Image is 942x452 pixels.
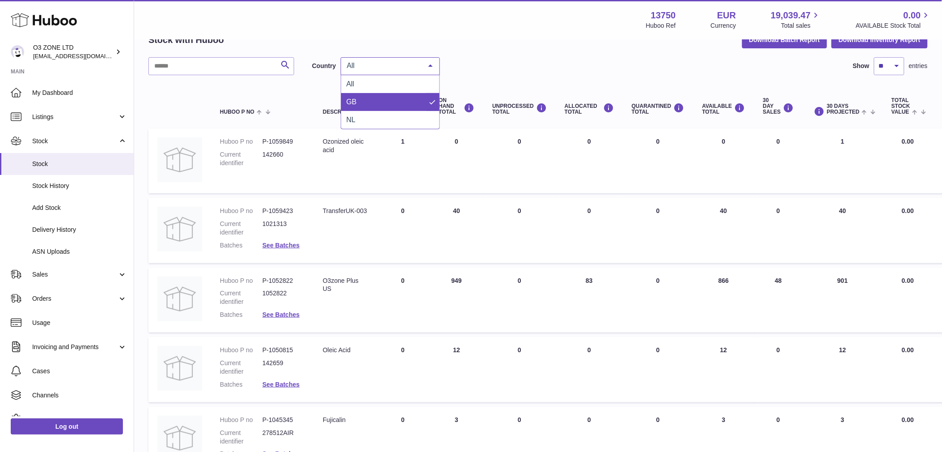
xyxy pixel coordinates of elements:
span: Settings [32,415,127,424]
td: 1 [376,128,430,193]
span: Listings [32,113,118,121]
td: 0 [483,198,556,263]
span: Stock History [32,182,127,190]
dt: Huboo P no [220,207,262,215]
td: 901 [803,268,883,333]
span: 0 [656,416,660,423]
a: See Batches [262,242,300,249]
div: Currency [711,21,736,30]
td: 0 [376,198,430,263]
dt: Current identifier [220,359,262,376]
span: 30 DAYS PROJECTED [827,103,860,115]
label: Show [853,62,870,70]
div: Huboo Ref [646,21,676,30]
div: AVAILABLE Total [702,103,745,115]
td: 949 [430,268,483,333]
td: 866 [693,268,754,333]
strong: EUR [717,9,736,21]
span: Add Stock [32,204,127,212]
dt: Batches [220,380,262,389]
dd: 1021313 [262,220,305,237]
span: Huboo P no [220,109,254,115]
span: Usage [32,319,127,327]
dd: 142660 [262,150,305,167]
a: 0.00 AVAILABLE Stock Total [856,9,931,30]
span: Sales [32,270,118,279]
td: 0 [376,337,430,402]
img: product image [157,346,202,391]
td: 0 [483,268,556,333]
span: GB [346,98,357,106]
span: Total stock value [891,98,910,115]
span: 0 [656,207,660,214]
td: 0 [754,198,803,263]
span: Stock [32,160,127,168]
span: 0.00 [902,277,914,284]
span: Delivery History [32,226,127,234]
div: Fujicalin [323,416,367,424]
dd: 278512AIR [262,429,305,446]
span: Cases [32,367,127,375]
dd: P-1059849 [262,137,305,146]
td: 12 [803,337,883,402]
span: My Dashboard [32,89,127,97]
a: Log out [11,418,123,435]
dt: Current identifier [220,289,262,306]
td: 0 [693,128,754,193]
dt: Current identifier [220,220,262,237]
span: AVAILABLE Stock Total [856,21,931,30]
td: 12 [430,337,483,402]
span: 0 [656,138,660,145]
dd: P-1050815 [262,346,305,354]
span: Orders [32,294,118,303]
td: 0 [483,337,556,402]
dd: 142659 [262,359,305,376]
div: ALLOCATED Total [565,103,614,115]
dd: P-1059423 [262,207,305,215]
span: All [345,61,422,70]
span: 0.00 [902,346,914,354]
span: Channels [32,391,127,400]
dd: P-1052822 [262,277,305,285]
td: 0 [376,268,430,333]
td: 48 [754,268,803,333]
dt: Huboo P no [220,346,262,354]
a: See Batches [262,311,300,318]
img: hello@o3zoneltd.co.uk [11,45,24,59]
td: 40 [803,198,883,263]
span: Total sales [781,21,821,30]
dt: Batches [220,241,262,250]
td: 0 [430,128,483,193]
div: UNPROCESSED Total [492,103,547,115]
dt: Current identifier [220,429,262,446]
div: Oleic Acid [323,346,367,354]
span: All [346,80,355,88]
h2: Stock with Huboo [148,34,224,46]
dt: Current identifier [220,150,262,167]
td: 0 [483,128,556,193]
button: Download Batch Report [742,32,828,48]
span: entries [909,62,928,70]
span: 0.00 [904,9,921,21]
span: 19,039.47 [771,9,811,21]
dd: 1052822 [262,289,305,306]
td: 40 [430,198,483,263]
td: 40 [693,198,754,263]
td: 1 [803,128,883,193]
span: Invoicing and Payments [32,343,118,351]
td: 0 [754,337,803,402]
dt: Batches [220,311,262,319]
dd: P-1045345 [262,416,305,424]
span: 0.00 [902,207,914,214]
span: NL [346,116,355,124]
img: product image [157,207,202,252]
span: Description [323,109,359,115]
span: Stock [32,137,118,145]
td: 0 [556,198,623,263]
td: 0 [754,128,803,193]
a: 19,039.47 Total sales [771,9,821,30]
div: ON HAND Total [439,98,474,115]
strong: 13750 [651,9,676,21]
dt: Huboo P no [220,277,262,285]
span: ASN Uploads [32,247,127,256]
